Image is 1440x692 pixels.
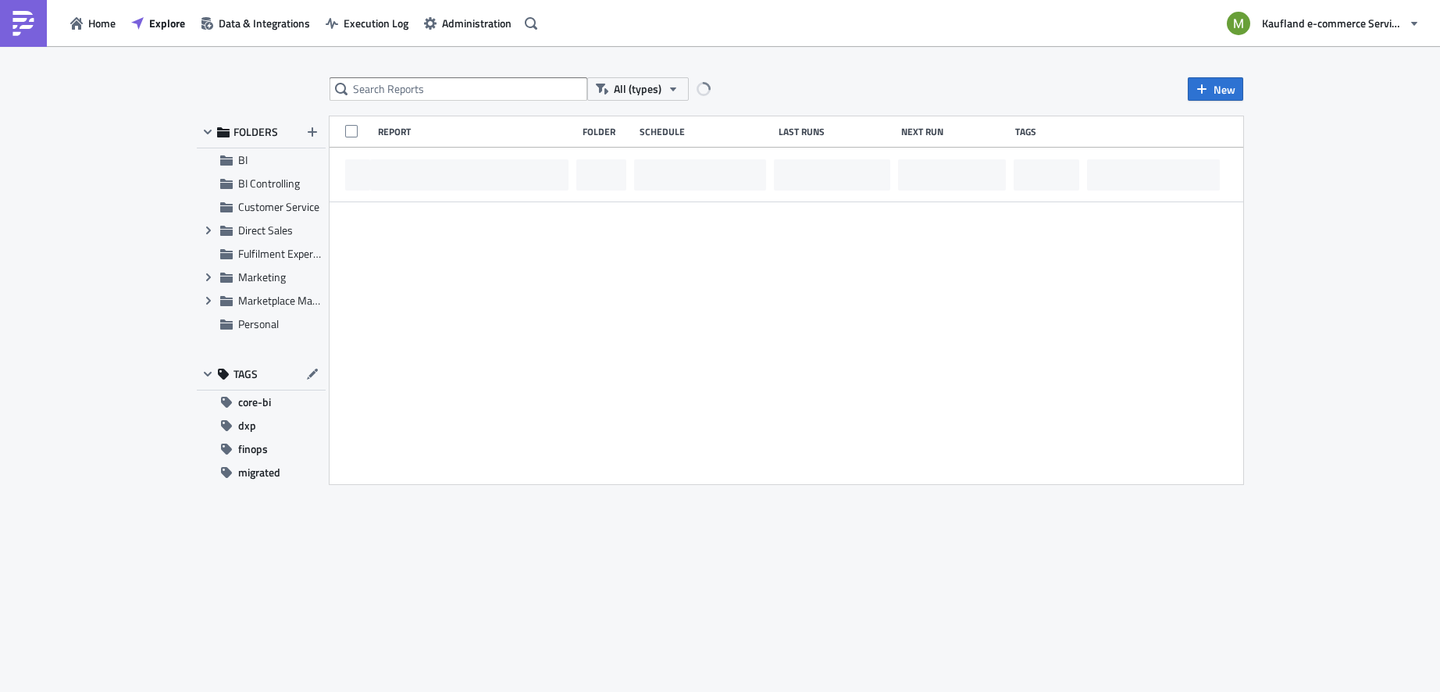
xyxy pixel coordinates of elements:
button: dxp [197,414,326,437]
span: Marketplace Management [238,292,360,309]
button: New [1188,77,1243,101]
span: All (types) [614,80,661,98]
span: Administration [442,15,511,31]
div: Last Runs [779,126,893,137]
div: Folder [583,126,632,137]
button: migrated [197,461,326,484]
div: Tags [1015,126,1081,137]
span: core-bi [238,391,271,414]
span: TAGS [233,367,258,381]
span: Explore [149,15,185,31]
span: Kaufland e-commerce Services GmbH & Co. KG [1262,15,1403,31]
button: Administration [416,11,519,35]
span: Direct Sales [238,222,293,238]
button: Data & Integrations [193,11,318,35]
span: Customer Service [238,198,319,215]
span: BI [238,152,248,168]
div: Schedule [640,126,771,137]
img: PushMetrics [11,11,36,36]
span: Fulfilment Experience [238,245,337,262]
span: New [1214,81,1235,98]
span: Home [88,15,116,31]
span: Personal [238,316,279,332]
button: Execution Log [318,11,416,35]
input: Search Reports [330,77,587,101]
span: FOLDERS [233,125,278,139]
button: core-bi [197,391,326,414]
span: migrated [238,461,280,484]
button: Kaufland e-commerce Services GmbH & Co. KG [1217,6,1428,41]
span: finops [238,437,268,461]
div: Report [378,126,575,137]
span: Data & Integrations [219,15,310,31]
button: finops [197,437,326,461]
button: All (types) [587,77,689,101]
span: BI Controlling [238,175,300,191]
span: Execution Log [344,15,408,31]
span: Marketing [238,269,286,285]
img: Avatar [1225,10,1252,37]
button: Explore [123,11,193,35]
div: Next Run [901,126,1008,137]
button: Home [62,11,123,35]
span: dxp [238,414,256,437]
